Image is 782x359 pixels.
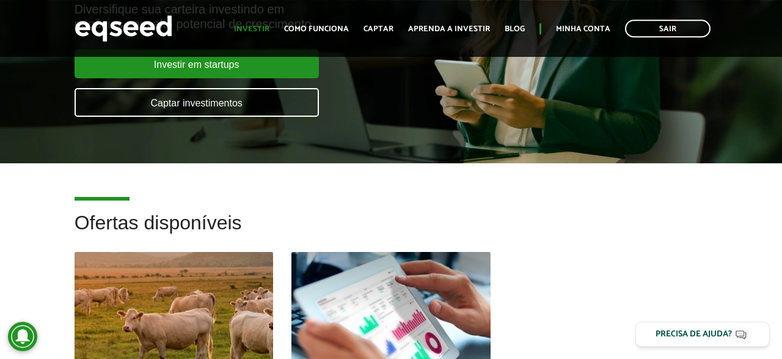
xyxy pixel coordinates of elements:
a: Blog [505,25,525,33]
img: EqSeed [75,12,172,45]
a: Aprenda a investir [408,25,490,33]
h2: Ofertas disponíveis [75,212,708,252]
a: Minha conta [556,25,610,33]
a: Captar investimentos [75,88,319,117]
a: Captar [364,25,393,33]
a: Sair [625,20,711,37]
a: Investir [234,25,269,33]
a: Como funciona [284,25,349,33]
a: Investir em startups [75,50,319,78]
